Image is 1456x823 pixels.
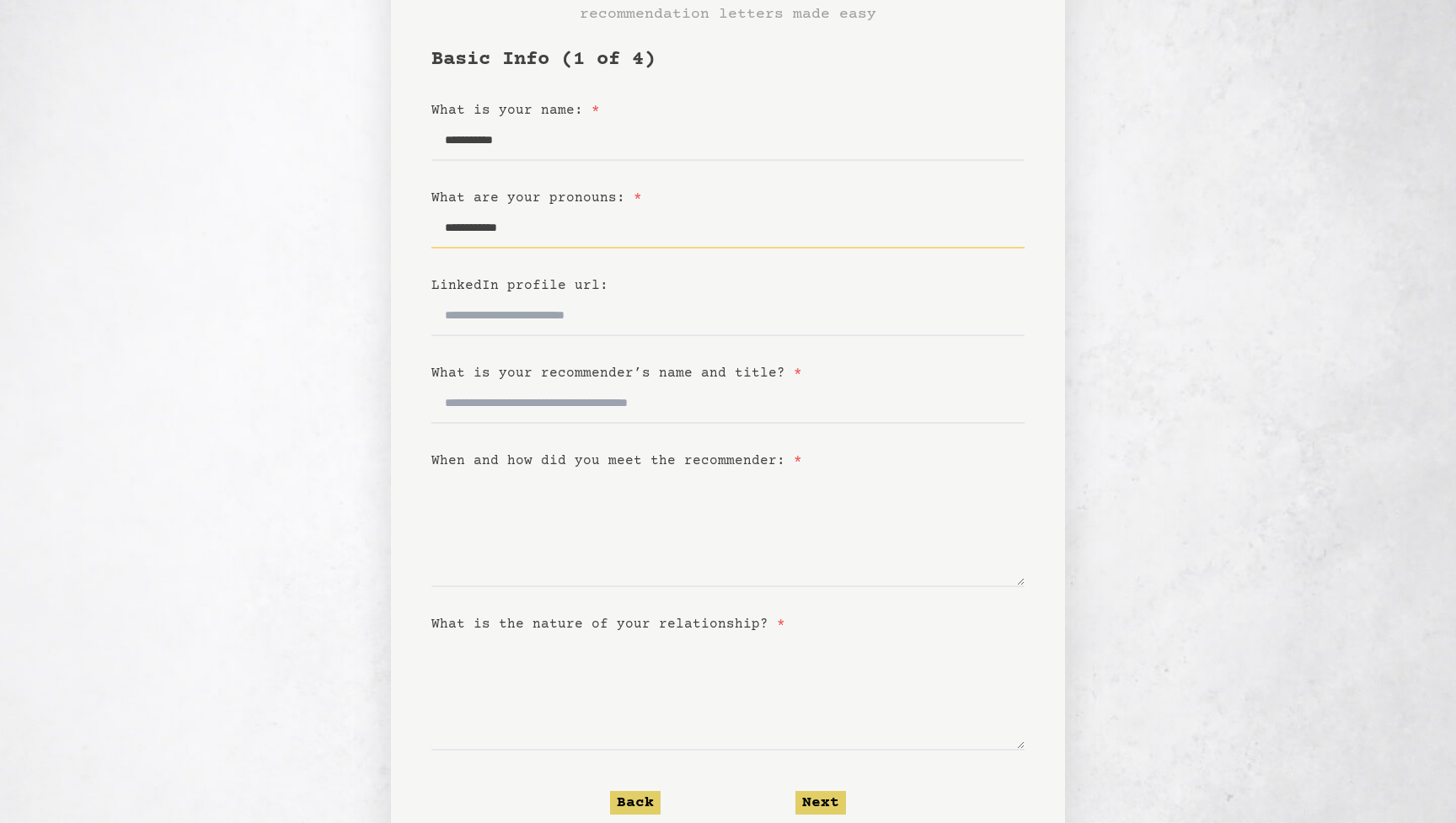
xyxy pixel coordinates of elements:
[431,103,600,118] label: What is your name:
[431,190,642,206] label: What are your pronouns:
[610,791,661,815] button: Back
[431,617,785,632] label: What is the nature of your relationship?
[580,3,876,26] h3: recommendation letters made easy
[795,791,846,815] button: Next
[431,366,802,381] label: What is your recommender’s name and title?
[431,46,1025,73] h1: Basic Info (1 of 4)
[431,278,608,293] label: LinkedIn profile url:
[431,453,802,468] label: When and how did you meet the recommender:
